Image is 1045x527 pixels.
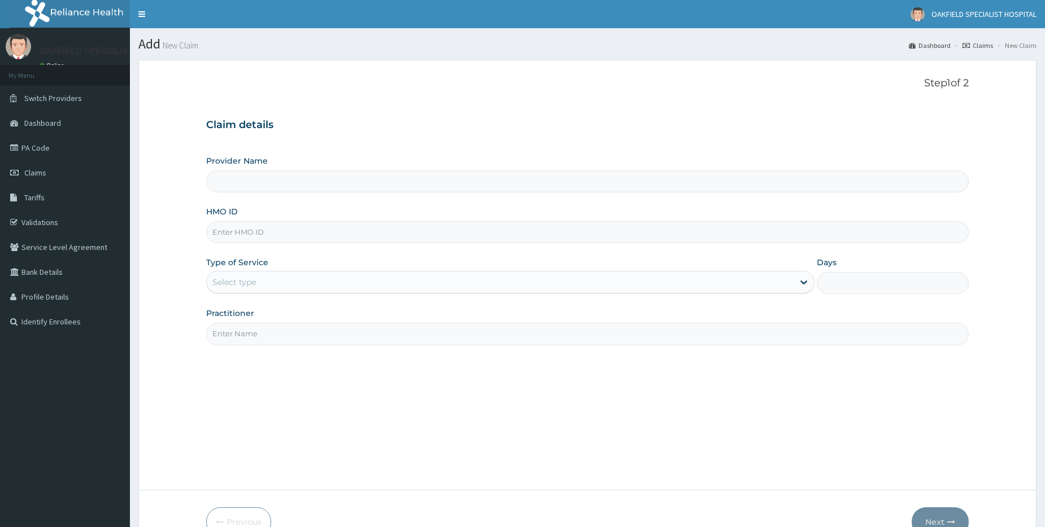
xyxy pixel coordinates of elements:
img: User Image [911,7,925,21]
p: OAKFIELD SPECIALIST HOSPITAL [40,46,181,56]
span: Tariffs [24,192,45,203]
a: Online [40,62,67,69]
h3: Claim details [206,119,969,131]
input: Enter Name [206,323,969,345]
span: Switch Providers [24,93,82,103]
input: Enter HMO ID [206,221,969,243]
span: Claims [24,168,46,178]
div: Select type [212,276,256,288]
label: Days [817,257,837,268]
a: Claims [963,41,993,50]
label: Provider Name [206,155,268,166]
label: Type of Service [206,257,268,268]
span: OAKFIELD SPECIALIST HOSPITAL [931,9,1037,19]
li: New Claim [994,41,1037,50]
label: HMO ID [206,206,238,217]
small: New Claim [160,41,198,50]
p: Step 1 of 2 [206,77,969,90]
span: Dashboard [24,118,61,128]
a: Dashboard [909,41,951,50]
img: User Image [6,34,31,59]
label: Practitioner [206,308,254,319]
h1: Add [138,37,1037,51]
